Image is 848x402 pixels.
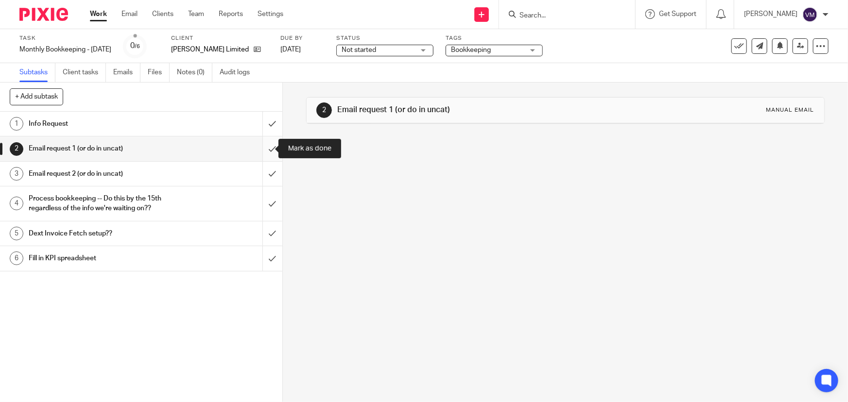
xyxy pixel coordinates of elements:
div: 3 [10,167,23,181]
a: Team [188,9,204,19]
label: Task [19,34,111,42]
a: Emails [113,63,140,82]
h1: Fill in KPI spreadsheet [29,251,178,266]
small: /6 [135,44,140,49]
img: Pixie [19,8,68,21]
div: 5 [10,227,23,240]
div: 6 [10,251,23,265]
a: Subtasks [19,63,55,82]
a: Notes (0) [177,63,212,82]
div: Manual email [766,106,814,114]
h1: Email request 1 (or do in uncat) [337,105,586,115]
div: 2 [10,142,23,156]
div: 2 [316,102,332,118]
a: Client tasks [63,63,106,82]
a: Clients [152,9,173,19]
h1: Email request 1 (or do in uncat) [29,141,178,156]
button: + Add subtask [10,88,63,105]
div: 0 [130,40,140,51]
img: svg%3E [802,7,818,22]
label: Tags [446,34,543,42]
p: [PERSON_NAME] [744,9,797,19]
h1: Email request 2 (or do in uncat) [29,167,178,181]
label: Status [336,34,433,42]
span: Not started [342,47,376,53]
span: [DATE] [280,46,301,53]
span: Bookkeeping [451,47,491,53]
input: Search [519,12,606,20]
p: [PERSON_NAME] Limited [171,45,249,54]
div: Monthly Bookkeeping - August 2025 [19,45,111,54]
label: Due by [280,34,324,42]
div: 1 [10,117,23,131]
div: Monthly Bookkeeping - [DATE] [19,45,111,54]
label: Client [171,34,268,42]
a: Settings [258,9,283,19]
h1: Process bookkeeping -- Do this by the 15th regardless of the info we're waiting on?? [29,191,178,216]
h1: Info Request [29,117,178,131]
span: Get Support [659,11,696,17]
a: Audit logs [220,63,257,82]
a: Reports [219,9,243,19]
a: Files [148,63,170,82]
a: Work [90,9,107,19]
div: 4 [10,197,23,210]
h1: Dext Invoice Fetch setup?? [29,226,178,241]
a: Email [121,9,138,19]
